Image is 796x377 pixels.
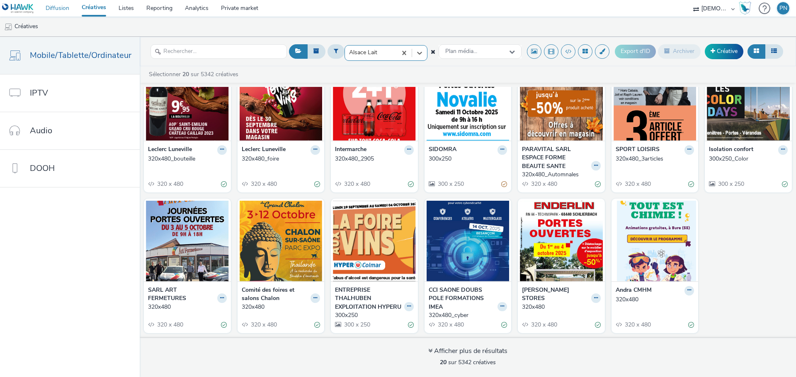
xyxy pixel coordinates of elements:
a: 320x480 [522,303,601,311]
div: 320x480_bouteille [148,155,223,163]
strong: Leclerc Luneville [148,145,192,155]
span: 320 x 480 [156,321,183,329]
strong: Intermarche [335,145,366,155]
div: 320x480_foire [242,155,317,163]
strong: Andra CMHM [616,286,652,295]
a: Créative [705,44,743,59]
button: Liste [765,44,783,58]
img: 320x480 visual [614,201,696,281]
a: 320x480_bouteille [148,155,227,163]
a: 320x480 [616,295,694,304]
div: Valide [501,320,507,329]
img: 320x480 visual [240,201,323,281]
div: Valide [595,180,601,188]
div: 320x480_cyber [429,311,504,319]
strong: Comité des foires et salons Chalon [242,286,309,303]
span: IPTV [30,87,48,99]
img: 320x480_2905 visual [333,60,416,141]
span: 300 x 250 [437,180,464,188]
div: PN [779,2,787,14]
strong: SARL ART FERMETURES [148,286,215,303]
strong: 20 [440,358,447,366]
span: 320 x 480 [624,321,651,329]
a: 320x480 [242,303,320,311]
img: 320x480_3articles visual [614,60,696,141]
span: DOOH [30,162,55,174]
a: 320x480_foire [242,155,320,163]
span: 300 x 250 [717,180,744,188]
img: undefined Logo [2,3,34,14]
span: Mobile/Tablette/Ordinateur [30,49,131,61]
div: Valide [688,320,694,329]
strong: ENTREPRISE THALHUBEN EXPLOITATION HYPERU [335,286,402,311]
img: 320x480_cyber visual [427,201,510,281]
img: mobile [4,23,12,31]
a: 320x480_3articles [616,155,694,163]
div: Valide [408,320,414,329]
a: 300x250_Color [709,155,788,163]
a: Hawk Academy [739,2,755,15]
div: 320x480_2905 [335,155,410,163]
strong: 20 [182,70,189,78]
div: Valide [688,180,694,188]
span: sur 5342 créatives [440,358,496,366]
span: 320 x 480 [530,180,557,188]
div: Partiellement valide [501,180,507,188]
div: Valide [408,180,414,188]
img: 320x480_foire visual [240,60,323,141]
div: Valide [314,320,320,329]
img: 320x480 visual [146,201,229,281]
div: 320x480 [148,303,223,311]
input: Rechercher... [150,44,287,59]
span: Plan média... [445,48,477,55]
img: 320x480_Automnales visual [520,60,603,141]
div: 320x480_Automnales [522,170,597,179]
div: 320x480 [616,295,691,304]
a: 320x480_2905 [335,155,414,163]
strong: Leclerc Luneville [242,145,286,155]
img: 320x480 visual [520,201,603,281]
button: Export d'ID [615,45,656,58]
a: 300x250 [335,311,414,319]
span: 320 x 480 [624,180,651,188]
button: Grille [747,44,765,58]
span: 320 x 480 [156,180,183,188]
span: 320 x 480 [343,180,370,188]
a: 320x480_cyber [429,311,507,319]
div: 320x480 [242,303,317,311]
div: 320x480 [522,303,597,311]
span: 320 x 480 [250,321,277,329]
img: 300x250_Color visual [707,60,790,141]
img: Hawk Academy [739,2,751,15]
strong: PARAVITAL SARL ESPACE FORME BEAUTE SANTE [522,145,589,170]
div: 300x250 [429,155,504,163]
span: 320 x 480 [250,180,277,188]
div: Valide [221,320,227,329]
img: 320x480_bouteille visual [146,60,229,141]
div: 300x250 [335,311,410,319]
strong: [PERSON_NAME] STORES [522,286,589,303]
a: 300x250 [429,155,507,163]
strong: SIDOMRA [429,145,456,155]
div: 320x480_3articles [616,155,691,163]
span: 320 x 480 [437,321,464,329]
div: Afficher plus de résultats [428,346,507,356]
button: Archiver [658,44,701,58]
div: Valide [782,180,788,188]
a: 320x480_Automnales [522,170,601,179]
div: Valide [314,180,320,188]
img: 300x250 visual [333,201,416,281]
strong: CCI SAONE DOUBS POLE FORMATIONS IMEA [429,286,496,311]
img: 300x250 visual [427,60,510,141]
div: Valide [221,180,227,188]
span: 320 x 480 [530,321,557,329]
div: Valide [595,320,601,329]
a: Sélectionner sur 5342 créatives [148,70,242,78]
span: Audio [30,125,52,137]
a: 320x480 [148,303,227,311]
span: 300 x 250 [343,321,370,329]
div: 300x250_Color [709,155,784,163]
strong: SPORT LOISIRS [616,145,660,155]
strong: Isolation confort [709,145,753,155]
